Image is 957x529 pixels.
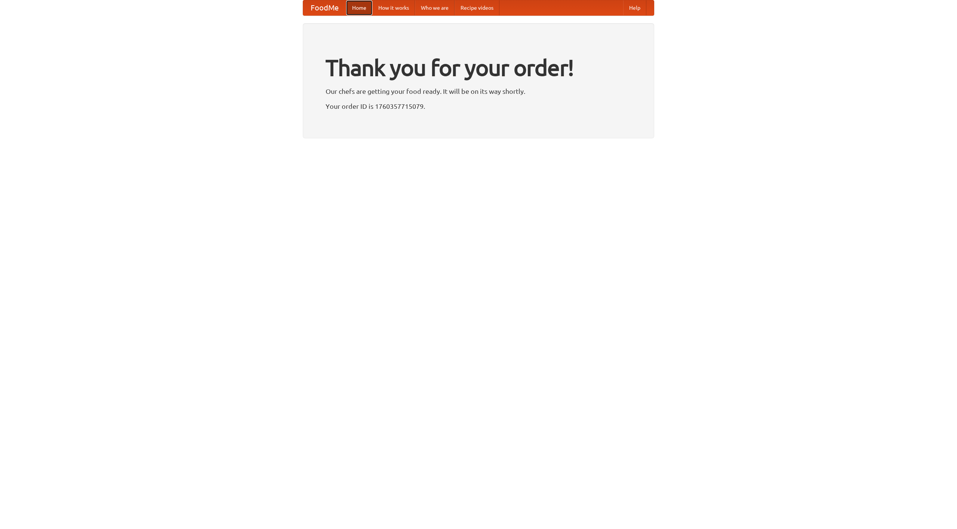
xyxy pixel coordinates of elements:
[346,0,372,15] a: Home
[326,50,631,86] h1: Thank you for your order!
[303,0,346,15] a: FoodMe
[623,0,646,15] a: Help
[372,0,415,15] a: How it works
[455,0,499,15] a: Recipe videos
[326,101,631,112] p: Your order ID is 1760357715079.
[415,0,455,15] a: Who we are
[326,86,631,97] p: Our chefs are getting your food ready. It will be on its way shortly.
